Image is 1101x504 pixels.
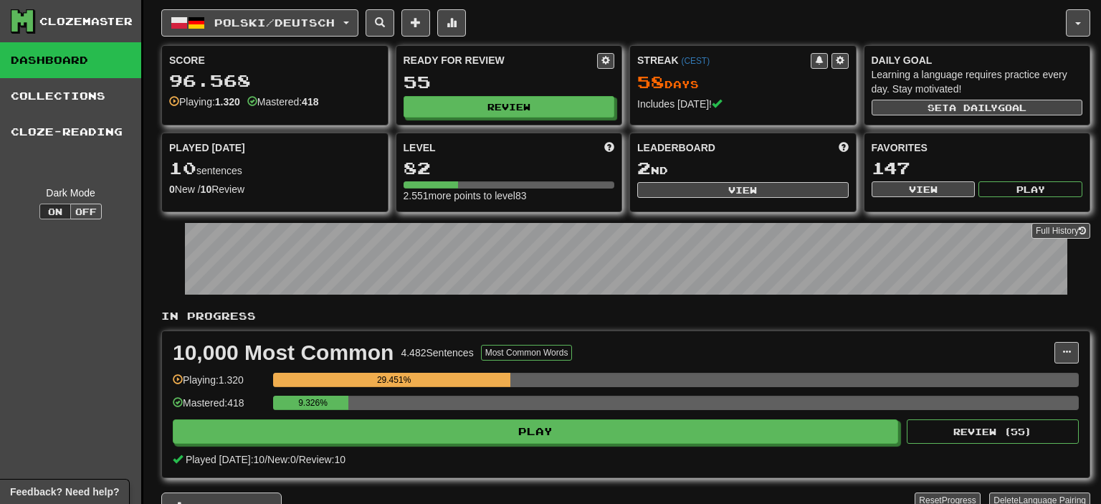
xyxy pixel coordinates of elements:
[1031,223,1090,239] a: Full History
[404,141,436,155] span: Level
[169,184,175,195] strong: 0
[366,9,394,37] button: Search sentences
[978,181,1082,197] button: Play
[169,95,240,109] div: Playing:
[637,141,715,155] span: Leaderboard
[437,9,466,37] button: More stats
[186,454,264,465] span: Played [DATE]: 10
[277,373,510,387] div: 29.451%
[604,141,614,155] span: Score more points to level up
[404,73,615,91] div: 55
[481,345,573,361] button: Most Common Words
[277,396,348,410] div: 9.326%
[872,53,1083,67] div: Daily Goal
[169,182,381,196] div: New / Review
[839,141,849,155] span: This week in points, UTC
[872,141,1083,155] div: Favorites
[872,100,1083,115] button: Seta dailygoal
[169,72,381,90] div: 96.568
[302,96,318,108] strong: 418
[169,141,245,155] span: Played [DATE]
[637,97,849,111] div: Includes [DATE]!
[169,53,381,67] div: Score
[173,419,898,444] button: Play
[70,204,102,219] button: Off
[637,182,849,198] button: View
[10,485,119,499] span: Open feedback widget
[401,346,473,360] div: 4.482 Sentences
[907,419,1079,444] button: Review (55)
[39,204,71,219] button: On
[173,396,266,419] div: Mastered: 418
[173,373,266,396] div: Playing: 1.320
[169,158,196,178] span: 10
[215,96,240,108] strong: 1.320
[296,454,299,465] span: /
[169,159,381,178] div: sentences
[201,184,212,195] strong: 10
[161,309,1090,323] p: In Progress
[264,454,267,465] span: /
[247,95,319,109] div: Mastered:
[161,9,358,37] button: Polski/Deutsch
[404,159,615,177] div: 82
[267,454,296,465] span: New: 0
[872,159,1083,177] div: 147
[637,53,811,67] div: Streak
[299,454,345,465] span: Review: 10
[173,342,394,363] div: 10,000 Most Common
[681,56,710,66] a: (CEST)
[401,9,430,37] button: Add sentence to collection
[39,14,133,29] div: Clozemaster
[949,103,998,113] span: a daily
[872,181,976,197] button: View
[637,159,849,178] div: nd
[637,72,664,92] span: 58
[11,186,130,200] div: Dark Mode
[404,189,615,203] div: 2.551 more points to level 83
[872,67,1083,96] div: Learning a language requires practice every day. Stay motivated!
[404,53,598,67] div: Ready for Review
[637,158,651,178] span: 2
[637,73,849,92] div: Day s
[404,96,615,118] button: Review
[214,16,335,29] span: Polski / Deutsch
